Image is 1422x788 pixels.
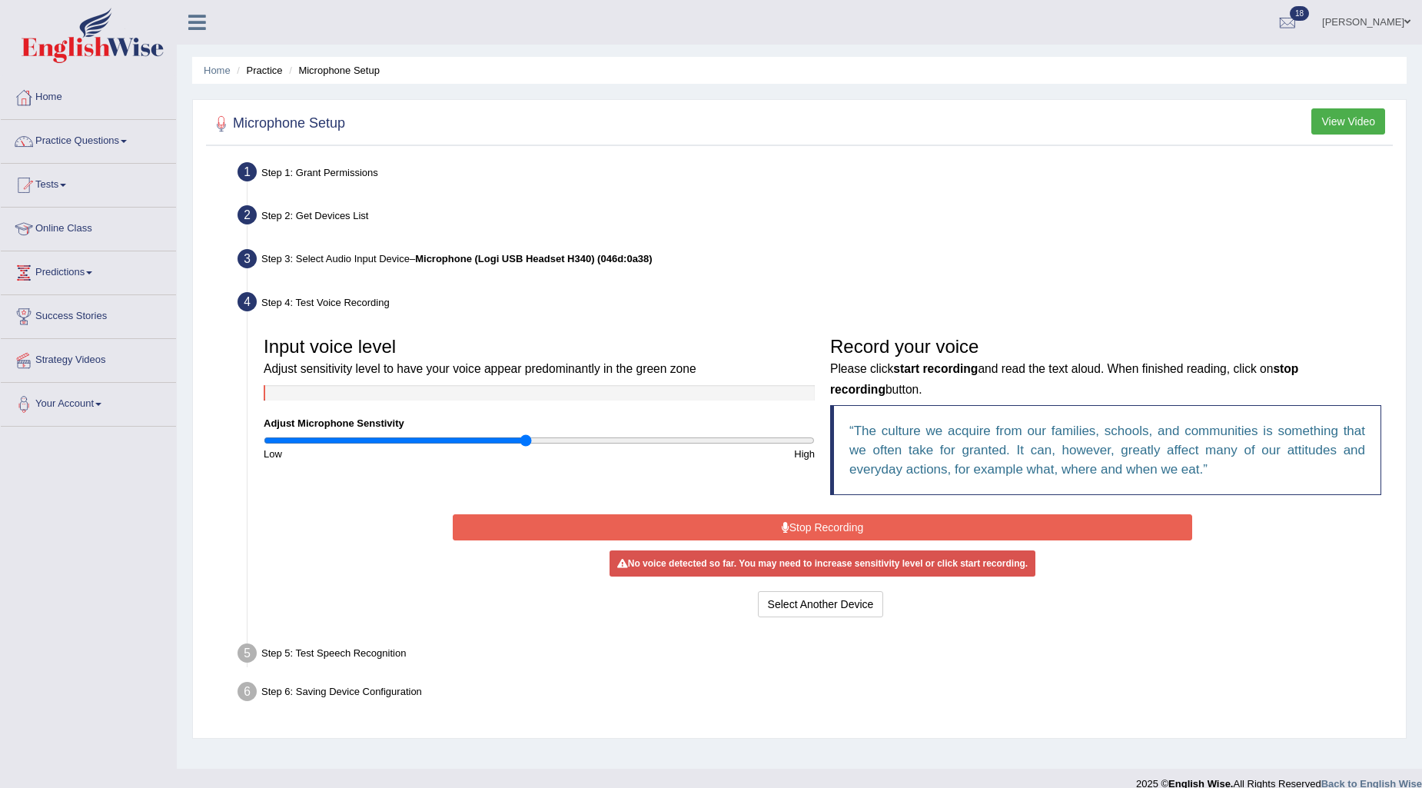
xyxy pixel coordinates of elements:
q: The culture we acquire from our families, schools, and communities is something that we often tak... [849,424,1365,477]
div: Step 6: Saving Device Configuration [231,677,1399,711]
div: Step 1: Grant Permissions [231,158,1399,191]
h3: Input voice level [264,337,815,377]
a: Online Class [1,208,176,246]
button: View Video [1311,108,1385,135]
h2: Microphone Setup [210,112,345,135]
span: 18 [1290,6,1309,21]
a: Strategy Videos [1,339,176,377]
a: Practice Questions [1,120,176,158]
b: Microphone (Logi USB Headset H340) (046d:0a38) [415,253,652,264]
div: Low [256,447,540,461]
b: stop recording [830,362,1298,395]
a: Your Account [1,383,176,421]
button: Select Another Device [758,591,884,617]
button: Stop Recording [453,514,1193,540]
div: High [540,447,823,461]
small: Please click and read the text aloud. When finished reading, click on button. [830,362,1298,395]
div: Step 5: Test Speech Recognition [231,639,1399,673]
div: Step 3: Select Audio Input Device [231,244,1399,278]
label: Adjust Microphone Senstivity [264,416,404,431]
div: Step 4: Test Voice Recording [231,288,1399,321]
a: Home [204,65,231,76]
a: Home [1,76,176,115]
b: start recording [893,362,978,375]
a: Tests [1,164,176,202]
li: Microphone Setup [285,63,380,78]
small: Adjust sensitivity level to have your voice appear predominantly in the green zone [264,362,696,375]
a: Predictions [1,251,176,290]
span: – [410,253,653,264]
div: Step 2: Get Devices List [231,201,1399,234]
a: Success Stories [1,295,176,334]
li: Practice [233,63,282,78]
h3: Record your voice [830,337,1381,397]
div: No voice detected so far. You may need to increase sensitivity level or click start recording. [610,550,1035,577]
